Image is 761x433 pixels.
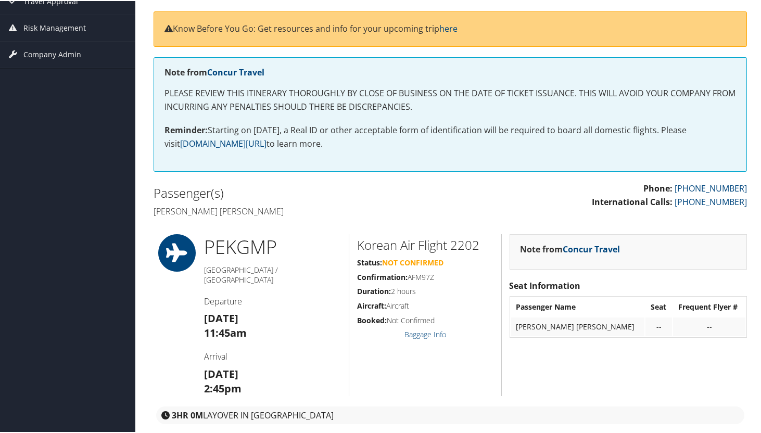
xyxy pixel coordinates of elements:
a: [PHONE_NUMBER] [675,195,747,207]
h5: AFM97Z [357,271,493,282]
p: PLEASE REVIEW THIS ITINERARY THOROUGHLY BY CLOSE OF BUSINESS ON THE DATE OF TICKET ISSUANCE. THIS... [164,86,736,112]
h1: PEK GMP [204,233,341,259]
a: Baggage Info [404,328,446,338]
strong: 3HR 0M [172,409,203,420]
a: Concur Travel [563,243,620,254]
strong: [DATE] [204,310,238,324]
strong: Note from [521,243,620,254]
a: here [439,22,458,33]
h5: Aircraft [357,300,493,310]
h5: [GEOGRAPHIC_DATA] / [GEOGRAPHIC_DATA] [204,264,341,284]
div: layover in [GEOGRAPHIC_DATA] [156,405,744,423]
strong: Booked: [357,314,387,324]
a: [PHONE_NUMBER] [675,182,747,193]
th: Passenger Name [511,297,644,315]
p: Starting on [DATE], a Real ID or other acceptable form of identification will be required to boar... [164,123,736,149]
th: Seat [645,297,673,315]
strong: [DATE] [204,366,238,380]
strong: 2:45pm [204,380,242,394]
div: -- [651,321,667,330]
span: Risk Management [23,14,86,40]
h5: Not Confirmed [357,314,493,325]
strong: Confirmation: [357,271,408,281]
th: Frequent Flyer # [673,297,745,315]
strong: International Calls: [592,195,673,207]
a: Concur Travel [207,66,264,77]
span: Not Confirmed [382,257,443,266]
strong: Duration: [357,285,391,295]
strong: Phone: [643,182,673,193]
h5: 2 hours [357,285,493,296]
p: Know Before You Go: Get resources and info for your upcoming trip [164,21,736,35]
h4: Arrival [204,350,341,361]
strong: Status: [357,257,382,266]
strong: Reminder: [164,123,208,135]
span: Company Admin [23,41,81,67]
strong: 11:45am [204,325,247,339]
strong: Aircraft: [357,300,386,310]
strong: Seat Information [510,279,581,290]
h2: Korean Air Flight 2202 [357,235,493,253]
td: [PERSON_NAME] [PERSON_NAME] [511,316,644,335]
h4: [PERSON_NAME] [PERSON_NAME] [154,205,442,216]
h4: Departure [204,295,341,306]
strong: Note from [164,66,264,77]
a: [DOMAIN_NAME][URL] [180,137,267,148]
div: -- [678,321,740,330]
h2: Passenger(s) [154,183,442,201]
